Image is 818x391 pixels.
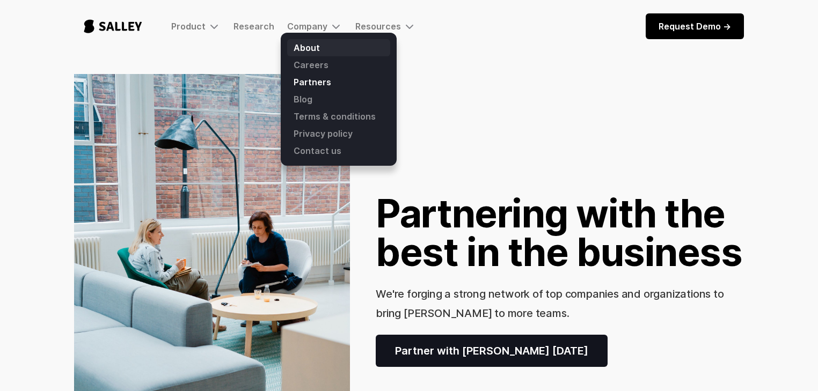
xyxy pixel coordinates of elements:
div: Resources [355,21,401,32]
a: About [287,39,390,56]
nav: Company [281,33,397,166]
div: Company [287,20,342,33]
a: Contact us [287,142,390,159]
a: Privacy policy [287,125,390,142]
div: Company [287,21,327,32]
a: Research [233,21,274,32]
div: Resources [355,20,416,33]
a: Request Demo -> [646,13,744,39]
a: Terms & conditions [287,108,390,125]
h3: We're forging a strong network of top companies and organizations to bring [PERSON_NAME] to more ... [376,287,724,320]
a: Partners [287,73,390,91]
h1: Partnering with the best in the business [376,194,744,271]
a: Careers [287,56,390,73]
div: Product [171,20,221,33]
div: Product [171,21,206,32]
a: Blog [287,91,390,108]
a: home [74,9,152,44]
a: Partner with [PERSON_NAME] [DATE] [376,335,608,367]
